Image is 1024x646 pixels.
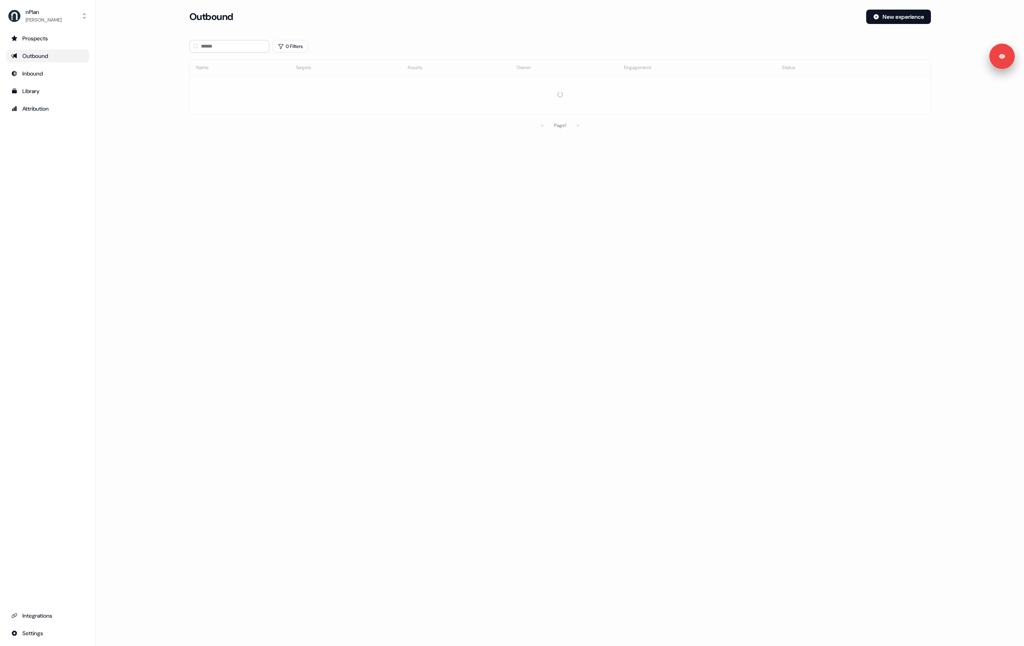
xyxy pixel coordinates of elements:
a: Go to attribution [6,102,89,115]
div: Integrations [11,612,84,620]
div: Library [11,87,84,95]
div: Prospects [11,34,84,42]
a: Go to outbound experience [6,50,89,62]
button: nPlan[PERSON_NAME] [6,6,89,26]
div: nPlan [26,8,62,16]
div: Attribution [11,105,84,113]
div: Settings [11,629,84,637]
a: Go to Inbound [6,67,89,80]
a: Go to templates [6,85,89,97]
a: Go to integrations [6,627,89,640]
a: Go to prospects [6,32,89,45]
div: Outbound [11,52,84,60]
a: Go to integrations [6,609,89,622]
button: 0 Filters [272,40,308,53]
div: Inbound [11,70,84,78]
button: New experience [866,10,931,24]
div: [PERSON_NAME] [26,16,62,24]
h3: Outbound [189,11,233,23]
